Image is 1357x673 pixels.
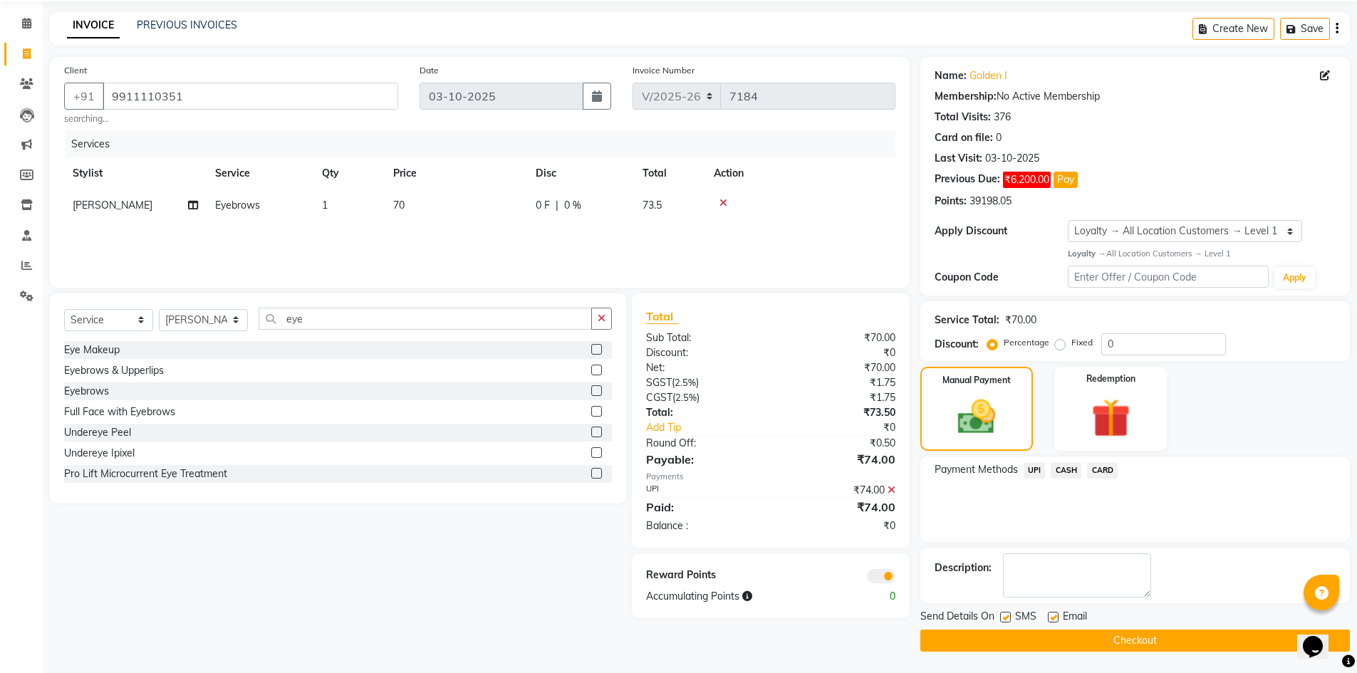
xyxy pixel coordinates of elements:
div: Eyebrows [64,384,109,399]
div: Net: [635,360,771,375]
div: Pro Lift Microcurrent Eye Treatment [64,466,227,481]
a: Golden I [969,68,1007,83]
span: ₹6,200.00 [1003,172,1051,188]
input: Search or Scan [259,308,592,330]
small: searching... [64,113,398,125]
div: ₹0.50 [771,436,906,451]
span: CARD [1087,462,1118,479]
div: ₹0 [794,420,906,435]
div: All Location Customers → Level 1 [1068,248,1336,260]
div: Reward Points [635,568,771,583]
label: Invoice Number [633,64,695,77]
a: INVOICE [67,13,120,38]
div: Apply Discount [935,224,1069,239]
span: CGST [646,391,672,404]
div: Undereye Peel [64,425,131,440]
img: _gift.svg [1079,394,1143,442]
div: Description: [935,560,992,575]
label: Manual Payment [942,374,1011,387]
div: Services [66,131,906,157]
div: Eye Makeup [64,343,120,358]
div: ( ) [635,375,771,390]
div: Name: [935,68,967,83]
span: 2.5% [675,392,697,403]
input: Enter Offer / Coupon Code [1068,266,1269,288]
div: Round Off: [635,436,771,451]
span: UPI [1024,462,1046,479]
a: Add Tip [635,420,793,435]
input: Search by Name/Mobile/Email/Code [103,83,398,110]
label: Date [420,64,439,77]
div: Accumulating Points [635,589,838,604]
div: Full Face with Eyebrows [64,405,175,419]
div: Paid: [635,499,771,516]
div: ₹70.00 [1005,313,1036,328]
div: Previous Due: [935,172,1000,188]
button: Create New [1192,18,1274,40]
span: Eyebrows [215,199,260,212]
div: Undereye Ipixel [64,446,135,461]
th: Total [634,157,705,189]
div: Balance : [635,518,771,533]
div: ₹70.00 [771,330,906,345]
div: 39198.05 [969,194,1012,209]
span: Send Details On [920,609,994,627]
div: 376 [994,110,1011,125]
span: Payment Methods [935,462,1018,477]
strong: Loyalty → [1068,249,1106,259]
button: Save [1280,18,1330,40]
button: +91 [64,83,104,110]
div: ( ) [635,390,771,405]
a: PREVIOUS INVOICES [137,19,237,31]
div: Last Visit: [935,151,982,166]
div: ₹0 [771,518,906,533]
div: Points: [935,194,967,209]
img: _cash.svg [946,395,1007,439]
div: ₹0 [771,345,906,360]
div: UPI [635,483,771,498]
span: SGST [646,376,672,389]
button: Checkout [920,630,1350,652]
div: ₹74.00 [771,451,906,468]
div: Payable: [635,451,771,468]
label: Fixed [1071,336,1093,349]
th: Stylist [64,157,207,189]
label: Client [64,64,87,77]
span: CASH [1051,462,1081,479]
div: ₹1.75 [771,390,906,405]
div: ₹1.75 [771,375,906,390]
div: ₹74.00 [771,483,906,498]
div: Total Visits: [935,110,991,125]
div: Service Total: [935,313,999,328]
label: Percentage [1004,336,1049,349]
div: No Active Membership [935,89,1336,104]
button: Pay [1054,172,1078,188]
div: ₹74.00 [771,499,906,516]
th: Disc [527,157,634,189]
div: Membership: [935,89,997,104]
th: Service [207,157,313,189]
div: Total: [635,405,771,420]
iframe: chat widget [1297,616,1343,659]
div: Coupon Code [935,270,1069,285]
div: 03-10-2025 [985,151,1039,166]
span: 0 F [536,198,550,213]
th: Price [385,157,527,189]
th: Qty [313,157,385,189]
span: 1 [322,199,328,212]
span: SMS [1015,609,1036,627]
div: Payments [646,471,895,483]
div: ₹73.50 [771,405,906,420]
div: Sub Total: [635,330,771,345]
span: 0 % [564,198,581,213]
span: Email [1063,609,1087,627]
div: 0 [838,589,906,604]
label: Redemption [1086,372,1135,385]
span: 73.5 [643,199,662,212]
div: 0 [996,130,1002,145]
div: Discount: [935,337,979,352]
div: ₹70.00 [771,360,906,375]
span: [PERSON_NAME] [73,199,152,212]
button: Apply [1274,267,1315,288]
span: Total [646,309,679,324]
